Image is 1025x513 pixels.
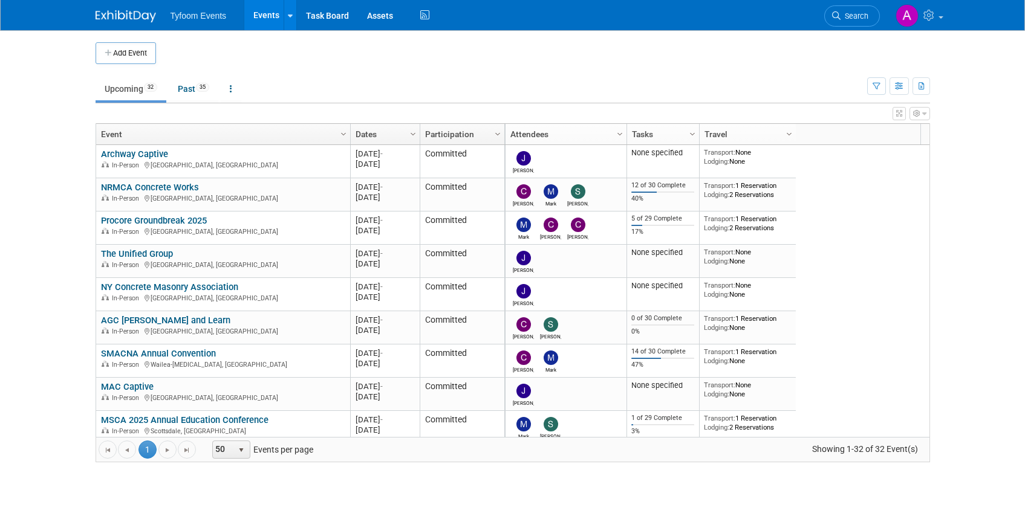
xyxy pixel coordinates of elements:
span: Lodging: [704,390,729,398]
span: In-Person [112,361,143,369]
div: [DATE] [356,348,414,358]
td: Committed [420,411,504,444]
img: Corbin Nelson [516,317,531,332]
a: Travel [704,124,788,144]
div: [DATE] [356,192,414,202]
div: Corbin Nelson [540,232,561,240]
a: Tasks [632,124,691,144]
div: None None [704,248,791,265]
span: Lodging: [704,257,729,265]
span: Go to the previous page [122,445,132,455]
span: Column Settings [784,129,794,139]
a: Column Settings [406,124,420,142]
a: Dates [356,124,412,144]
a: Attendees [510,124,619,144]
span: Lodging: [704,157,729,166]
img: Jason Cuskelly [516,384,531,398]
div: 1 Reservation 2 Reservations [704,181,791,199]
img: Mark Nelson [516,417,531,431]
a: The Unified Group [101,248,173,259]
div: [DATE] [356,215,414,225]
span: Go to the last page [182,445,192,455]
span: Showing 1-32 of 32 Event(s) [801,440,929,457]
span: - [380,149,383,158]
img: Steve Davis [544,317,558,332]
div: [DATE] [356,259,414,269]
span: In-Person [112,327,143,335]
div: Jason Cuskelly [513,398,534,406]
div: [DATE] [356,415,414,425]
span: - [380,315,383,324]
div: [DATE] [356,392,414,402]
span: Lodging: [704,357,729,365]
div: [DATE] [356,248,414,259]
span: In-Person [112,427,143,435]
img: Corbin Nelson [516,184,531,199]
div: [GEOGRAPHIC_DATA], [GEOGRAPHIC_DATA] [101,226,345,236]
span: In-Person [112,161,143,169]
span: Tyfoom Events [171,11,227,21]
a: AGC [PERSON_NAME] and Learn [101,315,230,326]
span: Column Settings [688,129,697,139]
div: None specified [631,281,694,291]
a: Go to the next page [158,440,177,459]
div: Jason Cuskelly [513,166,534,173]
span: In-Person [112,228,143,236]
img: Jason Cuskelly [516,251,531,265]
td: Committed [420,211,504,245]
span: - [380,282,383,291]
span: Events per page [197,440,325,459]
div: [DATE] [356,425,414,435]
div: 14 of 30 Complete [631,347,694,356]
div: Mark Nelson [540,199,561,207]
img: ExhibitDay [96,10,156,22]
div: 0% [631,327,694,336]
div: [GEOGRAPHIC_DATA], [GEOGRAPHIC_DATA] [101,292,345,303]
span: In-Person [112,261,143,269]
span: 32 [144,83,157,92]
span: Transport: [704,347,735,356]
div: [DATE] [356,182,414,192]
div: Chris Walker [513,365,534,373]
div: [GEOGRAPHIC_DATA], [GEOGRAPHIC_DATA] [101,326,345,336]
span: - [380,216,383,225]
div: [DATE] [356,381,414,392]
div: [DATE] [356,225,414,236]
td: Committed [420,145,504,178]
img: Steve Davis [544,417,558,431]
div: Scottsdale, [GEOGRAPHIC_DATA] [101,425,345,436]
a: Go to the last page [178,440,196,459]
span: Lodging: [704,290,729,298]
a: MSCA 2025 Annual Education Conference [101,415,268,425]
div: 3% [631,427,694,436]
div: 40% [631,195,694,203]
span: Lodging: [704,190,729,199]
span: Go to the next page [163,445,172,455]
div: 1 Reservation None [704,314,791,332]
a: Search [824,5,880,27]
div: 5 of 29 Complete [631,215,694,223]
div: [DATE] [356,315,414,325]
div: Jason Cuskelly [513,265,534,273]
img: In-Person Event [102,427,109,433]
span: - [380,382,383,391]
span: Transport: [704,181,735,190]
span: Lodging: [704,224,729,232]
a: Participation [425,124,496,144]
td: Committed [420,311,504,344]
span: Transport: [704,314,735,323]
span: Transport: [704,215,735,223]
div: None specified [631,381,694,390]
div: Mark Nelson [513,232,534,240]
div: 0 of 30 Complete [631,314,694,323]
img: In-Person Event [102,294,109,300]
div: [GEOGRAPHIC_DATA], [GEOGRAPHIC_DATA] [101,193,345,203]
a: SMACNA Annual Convention [101,348,216,359]
span: - [380,415,383,424]
img: Chris Walker [571,218,585,232]
img: In-Person Event [102,161,109,167]
img: In-Person Event [102,361,109,367]
div: Mark Nelson [513,431,534,439]
td: Committed [420,178,504,211]
a: NRMCA Concrete Works [101,182,199,193]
